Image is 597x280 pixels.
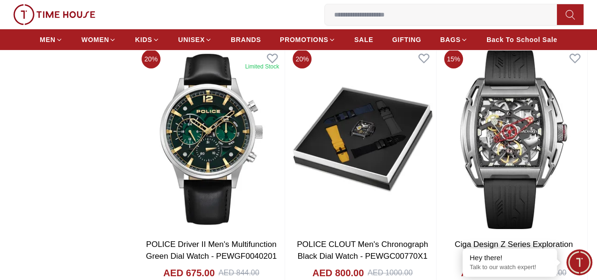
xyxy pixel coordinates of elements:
[354,31,373,48] a: SALE
[13,4,95,25] img: ...
[566,249,592,275] div: Chat Widget
[444,50,463,68] span: 15 %
[487,35,557,44] span: Back To School Sale
[231,31,261,48] a: BRANDS
[297,240,428,261] a: POLICE CLOUT Men's Chronograph Black Dial Watch - PEWGC00770X1
[135,31,159,48] a: KIDS
[280,35,328,44] span: PROMOTIONS
[461,266,518,280] h4: AED 1189.00
[354,35,373,44] span: SALE
[392,31,421,48] a: GIFTING
[146,240,277,261] a: POLICE Driver II Men's Multifunction Green Dial Watch - PEWGF0040201
[440,31,467,48] a: BAGS
[470,253,550,263] div: Hey there!
[392,35,421,44] span: GIFTING
[487,31,557,48] a: Back To School Sale
[289,46,436,233] img: POLICE CLOUT Men's Chronograph Black Dial Watch - PEWGC00770X1
[142,50,160,68] span: 20 %
[219,267,259,279] div: AED 844.00
[178,35,205,44] span: UNISEX
[245,63,279,70] div: Limited Stock
[293,50,311,68] span: 20 %
[231,35,261,44] span: BRANDS
[440,46,587,233] img: Ciga Design Z Series Exploration Men's Mechanical Grey+Red+Gold+Multi Color Dial Watch - Z062-SIS...
[82,31,117,48] a: WOMEN
[280,31,336,48] a: PROMOTIONS
[163,266,215,280] h4: AED 675.00
[82,35,109,44] span: WOMEN
[368,267,412,279] div: AED 1000.00
[312,266,364,280] h4: AED 800.00
[40,35,55,44] span: MEN
[40,31,62,48] a: MEN
[178,31,212,48] a: UNISEX
[138,46,285,233] img: POLICE Driver II Men's Multifunction Green Dial Watch - PEWGF0040201
[440,35,460,44] span: BAGS
[135,35,152,44] span: KIDS
[521,267,566,279] div: AED 1399.00
[470,263,550,272] p: Talk to our watch expert!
